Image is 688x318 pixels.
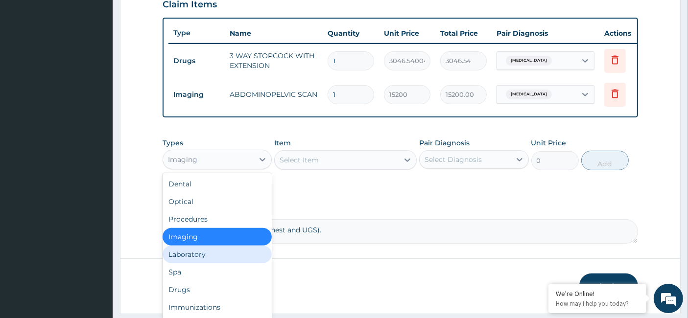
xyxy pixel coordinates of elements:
[5,213,187,248] textarea: Type your message and hit 'Enter'
[556,299,639,308] p: How may I help you today?
[492,23,599,43] th: Pair Diagnosis
[163,263,272,281] div: Spa
[581,151,629,170] button: Add
[18,49,40,73] img: d_794563401_company_1708531726252_794563401
[168,24,225,42] th: Type
[225,23,323,43] th: Name
[599,23,648,43] th: Actions
[163,205,639,214] label: Comment
[57,96,135,195] span: We're online!
[163,246,272,263] div: Laboratory
[425,155,482,164] div: Select Diagnosis
[579,273,638,299] button: Submit
[168,86,225,104] td: Imaging
[225,85,323,104] td: ABDOMINOPELVIC SCAN
[163,210,272,228] div: Procedures
[531,138,567,148] label: Unit Price
[506,90,552,99] span: [MEDICAL_DATA]
[323,23,379,43] th: Quantity
[379,23,435,43] th: Unit Price
[506,56,552,66] span: [MEDICAL_DATA]
[435,23,492,43] th: Total Price
[163,281,272,298] div: Drugs
[280,155,319,165] div: Select Item
[274,138,291,148] label: Item
[168,155,197,164] div: Imaging
[163,175,272,193] div: Dental
[163,298,272,316] div: Immunizations
[163,228,272,246] div: Imaging
[556,289,639,298] div: We're Online!
[161,5,184,28] div: Minimize live chat window
[163,139,183,147] label: Types
[51,55,165,68] div: Chat with us now
[419,138,470,148] label: Pair Diagnosis
[168,52,225,70] td: Drugs
[225,46,323,75] td: 3 WAY STOPCOCK WITH EXTENSION
[163,193,272,210] div: Optical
